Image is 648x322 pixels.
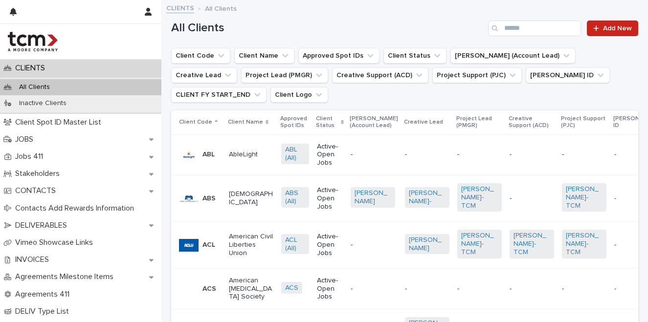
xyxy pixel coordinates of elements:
p: CONTACTS [11,186,64,195]
p: ACL [202,241,215,249]
p: Inactive Clients [11,99,74,107]
p: Active-Open Jobs [317,277,343,301]
p: Active-Open Jobs [317,186,343,211]
p: ABS [202,194,216,203]
img: 4hMmSqQkux38exxPVZHQ [8,32,58,51]
p: - [457,285,502,293]
button: Creative Lead [171,67,237,83]
p: Stakeholders [11,169,67,178]
p: - [510,285,554,293]
p: All Clients [205,2,237,13]
p: Creative Support (ACD) [509,113,555,131]
p: Approved Spot IDs [280,113,310,131]
p: - [614,239,618,249]
p: Project Lead (PMGR) [456,113,503,131]
button: Neilson ID [526,67,610,83]
button: Client Status [383,48,447,64]
p: Project Support (PJC) [561,113,607,131]
a: [PERSON_NAME] [409,236,446,253]
p: ABL [202,150,215,159]
p: DELIV Type List [11,307,77,316]
a: [PERSON_NAME]-TCM [461,185,498,210]
a: ACL (All) [285,236,305,253]
button: Approved Spot IDs [298,48,380,64]
a: [PERSON_NAME]-TCM [514,232,550,256]
p: - [510,194,554,203]
p: Client Status [316,113,338,131]
p: Active-Open Jobs [317,233,343,257]
input: Search [488,21,581,36]
button: Client Logo [270,87,328,103]
p: Client Code [179,117,212,128]
button: Client Code [171,48,230,64]
p: - [457,150,502,159]
h1: All Clients [171,21,484,35]
a: Add New [587,21,638,36]
p: - [614,149,618,159]
p: [DEMOGRAPHIC_DATA] [229,190,273,207]
p: AbleLight [229,150,273,159]
p: Vimeo Showcase Links [11,238,101,247]
p: - [510,150,554,159]
p: Jobs 411 [11,152,51,161]
a: [PERSON_NAME]-TCM [566,185,603,210]
p: American [MEDICAL_DATA] Society [229,277,273,301]
p: - [562,150,606,159]
p: Creative Lead [404,117,443,128]
a: [PERSON_NAME]-TCM [566,232,603,256]
button: Project Lead (PMGR) [241,67,328,83]
p: Client Spot ID Master List [11,118,109,127]
p: INVOICES [11,255,57,264]
p: - [614,193,618,203]
button: Client Name [234,48,294,64]
a: [PERSON_NAME]-TCM [461,232,498,256]
p: [PERSON_NAME] (Account Lead) [350,113,398,131]
a: ABS (All) [285,189,305,206]
p: - [405,285,449,293]
p: All Clients [11,83,58,91]
button: CLIENT FY START_END [171,87,267,103]
button: Creative Support (ACD) [332,67,428,83]
p: - [562,285,606,293]
p: Agreements Milestone Items [11,272,121,281]
p: American Civil Liberties Union [229,233,273,257]
p: - [351,150,395,159]
p: Contacts Add Rewards Information [11,204,142,213]
p: CLIENTS [11,64,53,73]
p: Client Name [228,117,263,128]
a: [PERSON_NAME]- [409,189,446,206]
p: ACS [202,285,216,293]
a: CLIENTS [166,2,194,13]
p: DELIVERABLES [11,221,75,230]
a: ACS [285,284,298,292]
p: Active-Open Jobs [317,143,343,167]
p: JOBS [11,135,41,144]
p: - [351,241,395,249]
a: ABL (All) [285,146,305,162]
span: Add New [603,25,632,32]
button: Moore AE (Account Lead) [450,48,576,64]
a: [PERSON_NAME] [355,189,391,206]
p: - [351,285,395,293]
p: Agreements 411 [11,290,77,299]
p: - [405,150,449,159]
button: Project Support (PJC) [432,67,522,83]
p: - [614,283,618,293]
